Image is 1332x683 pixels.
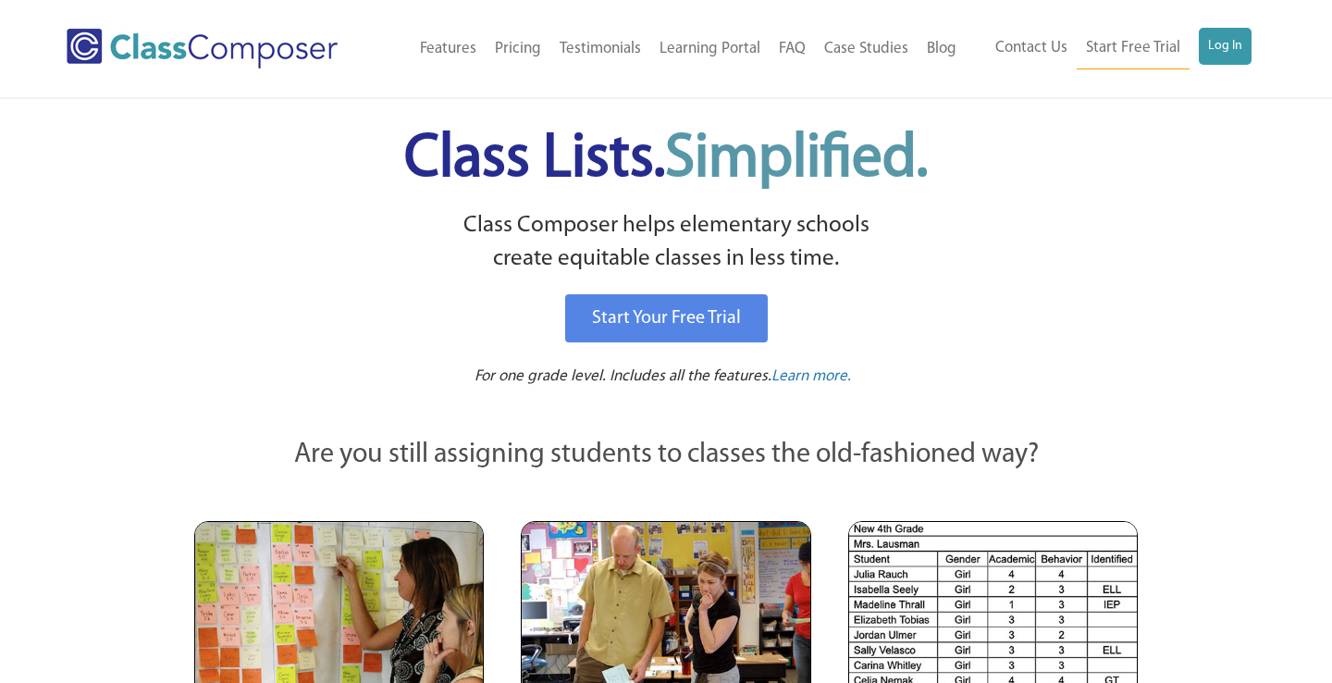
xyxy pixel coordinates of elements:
[67,29,338,68] img: Class Composer
[1077,28,1190,69] a: Start Free Trial
[650,29,770,69] a: Learning Portal
[565,294,768,342] a: Start Your Free Trial
[380,29,966,69] nav: Header Menu
[550,29,650,69] a: Testimonials
[986,28,1077,68] a: Contact Us
[918,29,966,69] a: Blog
[475,368,771,384] span: For one grade level. Includes all the features.
[404,130,928,190] span: Class Lists.
[966,28,1252,69] nav: Header Menu
[665,130,928,190] span: Simplified.
[592,309,741,328] span: Start Your Free Trial
[1199,28,1252,65] a: Log In
[815,29,918,69] a: Case Studies
[486,29,550,69] a: Pricing
[770,29,815,69] a: FAQ
[771,368,851,384] span: Learn more.
[191,209,1141,277] p: Class Composer helps elementary schools create equitable classes in less time.
[194,435,1138,476] p: Are you still assigning students to classes the old-fashioned way?
[411,29,486,69] a: Features
[771,366,851,389] a: Learn more.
